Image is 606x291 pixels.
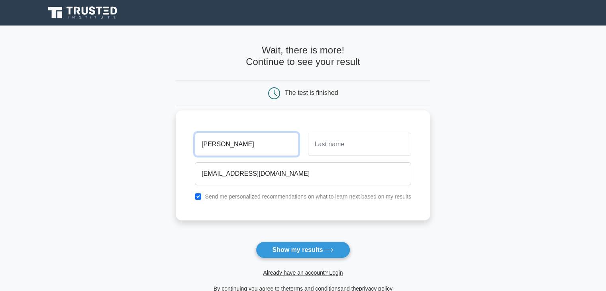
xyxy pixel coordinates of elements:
[195,133,298,156] input: First name
[256,242,350,258] button: Show my results
[263,269,343,276] a: Already have an account? Login
[308,133,411,156] input: Last name
[176,45,430,68] h4: Wait, there is more! Continue to see your result
[195,162,411,185] input: Email
[205,193,411,200] label: Send me personalized recommendations on what to learn next based on my results
[285,89,338,96] div: The test is finished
